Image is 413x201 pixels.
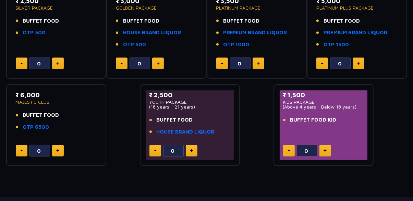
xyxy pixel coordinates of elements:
a: OTP 500 [23,29,46,37]
p: ₹ 6,000 [16,90,97,100]
p: (18 years - 21 years) [149,104,231,109]
p: PLATINUM PLUS PACKAGE [316,5,398,10]
p: (Above 4 years - Below 18 years) [283,104,364,109]
img: plus [324,149,327,152]
span: BUFFET FOOD KID [290,116,337,124]
span: BUFFET FOOD [23,17,59,25]
a: PREMIUM BRAND LIQUOR [223,29,287,37]
span: BUFFET FOOD [23,111,59,119]
a: PREMIUM BRAND LIQUOR [324,29,387,37]
img: minus [21,63,23,64]
img: minus [154,150,156,151]
a: HOUSE BRAND LIQUOR [123,29,181,37]
p: ₹ 2,500 [149,90,231,100]
img: minus [221,63,223,64]
img: plus [56,149,59,152]
a: OTP 500 [123,41,146,49]
p: GOLDEN PACKAGE [116,5,197,10]
span: BUFFET FOOD [223,17,260,25]
a: HOUSE BRAND LIQUOR [157,128,215,136]
a: OTP 1500 [324,41,349,49]
a: OTP 6500 [23,123,49,131]
img: plus [56,62,59,65]
span: BUFFET FOOD [123,17,159,25]
a: OTP 1000 [223,41,250,49]
span: BUFFET FOOD [324,17,360,25]
p: YOUTH PACKAGE [149,100,231,104]
p: ₹ 1,500 [283,90,364,100]
span: BUFFET FOOD [157,116,193,124]
p: PLATINUM PACKAGE [216,5,297,10]
img: plus [190,149,193,152]
img: plus [157,62,160,65]
p: MAJESTIC CLUB [16,100,97,104]
img: minus [288,150,290,151]
img: minus [21,150,23,151]
img: minus [121,63,123,64]
img: minus [321,63,323,64]
p: KIDS PACKAGE [283,100,364,104]
img: plus [257,62,260,65]
p: SILVER PACKAGE [16,5,97,10]
img: plus [357,62,360,65]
